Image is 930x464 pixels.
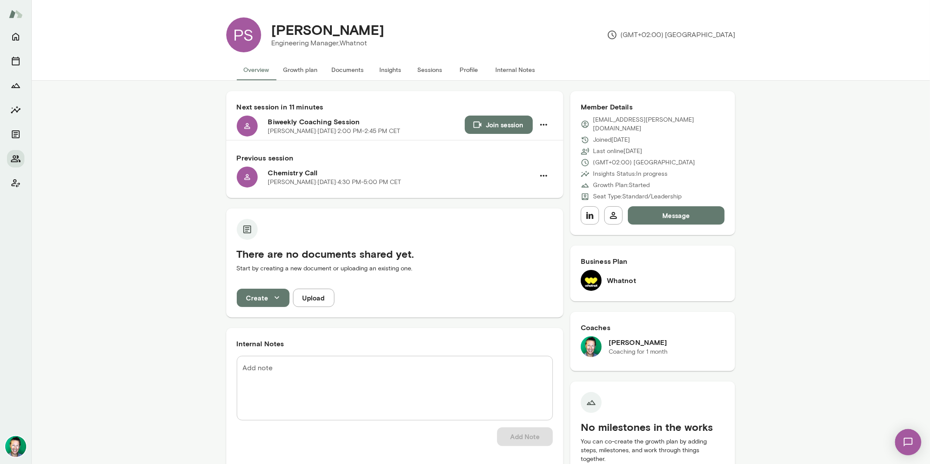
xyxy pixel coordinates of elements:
button: Documents [7,126,24,143]
button: Internal Notes [489,59,542,80]
button: Join session [465,116,533,134]
p: Coaching for 1 month [609,348,668,356]
img: Brian Lawrence [5,436,26,457]
button: Documents [325,59,371,80]
img: Mento [9,6,23,22]
h6: [PERSON_NAME] [609,337,668,348]
button: Insights [7,101,24,119]
img: Brian Lawrence [581,336,602,357]
h6: Biweekly Coaching Session [268,116,465,127]
p: [EMAIL_ADDRESS][PERSON_NAME][DOMAIN_NAME] [593,116,725,133]
p: Start by creating a new document or uploading an existing one. [237,264,553,273]
h6: Internal Notes [237,338,553,349]
h5: No milestones in the works [581,420,725,434]
h4: [PERSON_NAME] [272,21,385,38]
h6: Previous session [237,153,553,163]
h5: There are no documents shared yet. [237,247,553,261]
button: Message [628,206,725,225]
button: Insights [371,59,410,80]
button: Home [7,28,24,45]
button: Growth plan [276,59,325,80]
p: (GMT+02:00) [GEOGRAPHIC_DATA] [593,158,695,167]
button: Growth Plan [7,77,24,94]
p: You can co-create the growth plan by adding steps, milestones, and work through things together. [581,437,725,464]
button: Sessions [7,52,24,70]
h6: Chemistry Call [268,167,535,178]
p: Insights Status: In progress [593,170,668,178]
p: Engineering Manager, Whatnot [272,38,385,48]
h6: Whatnot [607,275,636,286]
button: Sessions [410,59,450,80]
button: Members [7,150,24,167]
p: [PERSON_NAME] · [DATE] · 4:30 PM-5:00 PM CET [268,178,402,187]
p: Growth Plan: Started [593,181,650,190]
h6: Member Details [581,102,725,112]
p: Seat Type: Standard/Leadership [593,192,681,201]
button: Overview [237,59,276,80]
button: Create [237,289,290,307]
h6: Next session in 11 minutes [237,102,553,112]
button: Profile [450,59,489,80]
button: Client app [7,174,24,192]
p: (GMT+02:00) [GEOGRAPHIC_DATA] [607,30,736,40]
div: PS [226,17,261,52]
h6: Coaches [581,322,725,333]
h6: Business Plan [581,256,725,266]
p: Last online [DATE] [593,147,642,156]
p: Joined [DATE] [593,136,630,144]
p: [PERSON_NAME] · [DATE] · 2:00 PM-2:45 PM CET [268,127,401,136]
button: Upload [293,289,334,307]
